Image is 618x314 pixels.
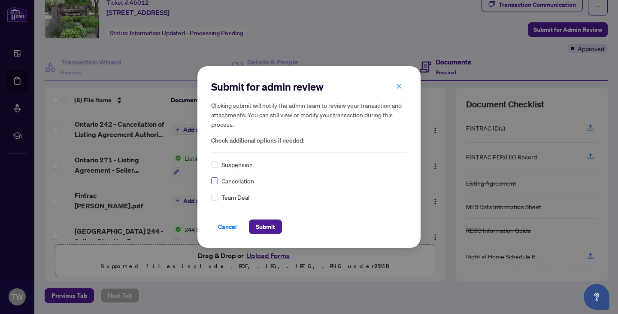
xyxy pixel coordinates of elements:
[211,136,407,146] span: Check additional options if needed:
[211,80,407,94] h2: Submit for admin review
[211,101,407,129] h5: Clicking submit will notify the admin team to review your transaction and attachments. You can st...
[221,160,253,169] span: Suspension
[396,83,402,89] span: close
[211,219,244,234] button: Cancel
[256,220,275,234] span: Submit
[249,219,282,234] button: Submit
[221,176,254,186] span: Cancellation
[584,284,609,310] button: Open asap
[221,192,249,202] span: Team Deal
[218,220,237,234] span: Cancel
